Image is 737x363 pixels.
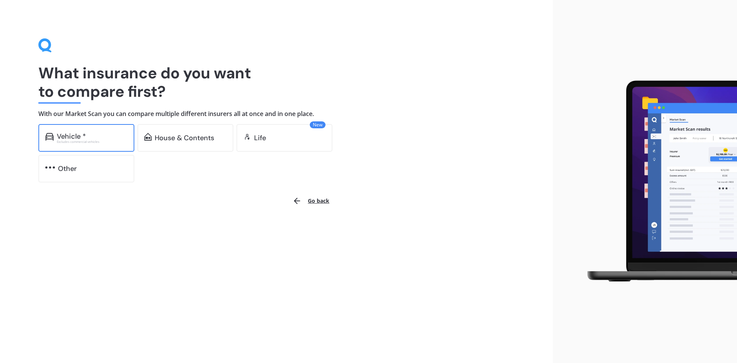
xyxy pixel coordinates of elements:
[144,133,152,141] img: home-and-contents.b802091223b8502ef2dd.svg
[38,64,514,101] h1: What insurance do you want to compare first?
[288,192,334,210] button: Go back
[45,133,54,141] img: car.f15378c7a67c060ca3f3.svg
[243,133,251,141] img: life.f720d6a2d7cdcd3ad642.svg
[155,134,214,142] div: House & Contents
[57,133,86,140] div: Vehicle *
[45,164,55,171] img: other.81dba5aafe580aa69f38.svg
[57,140,127,143] div: Excludes commercial vehicles
[310,121,326,128] span: New
[58,165,77,172] div: Other
[38,110,514,118] h4: With our Market Scan you can compare multiple different insurers all at once and in one place.
[254,134,266,142] div: Life
[576,76,737,287] img: laptop.webp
